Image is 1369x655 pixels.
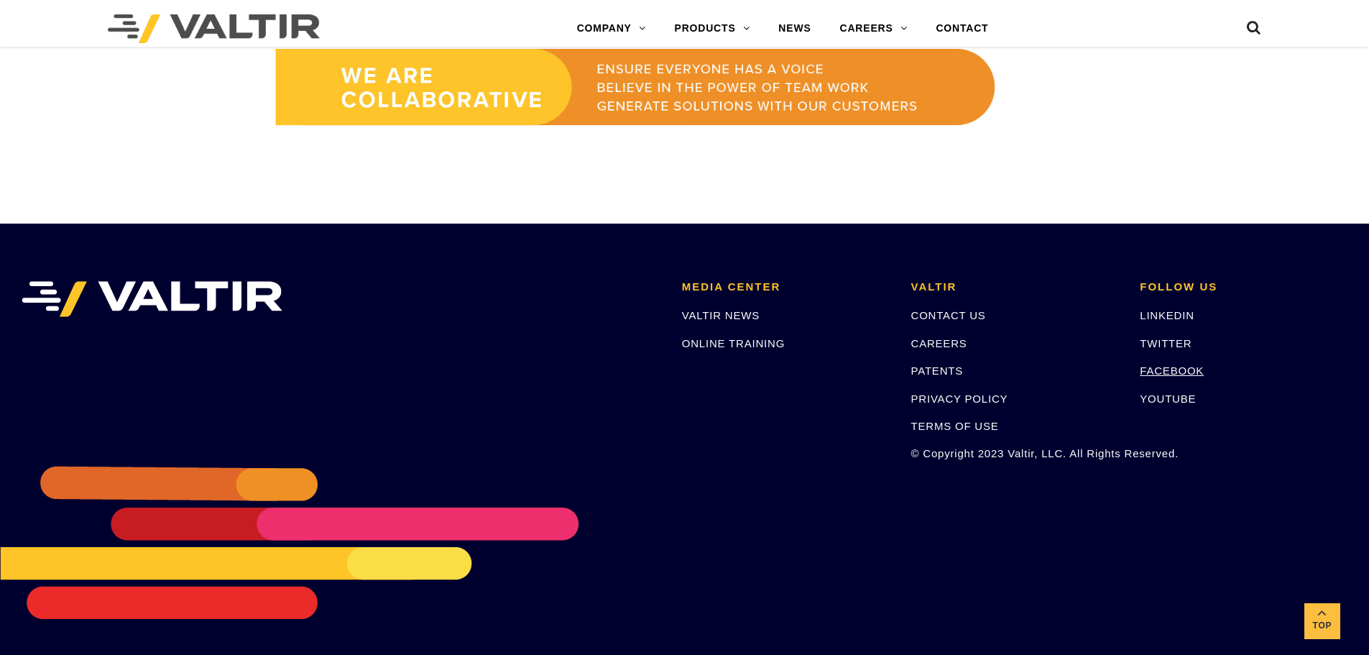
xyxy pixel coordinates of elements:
[911,337,967,349] a: CAREERS
[764,14,825,43] a: NEWS
[911,445,1119,462] p: © Copyright 2023 Valtir, LLC. All Rights Reserved.
[911,420,999,432] a: TERMS OF USE
[911,281,1119,293] h2: VALTIR
[826,14,922,43] a: CAREERS
[682,309,760,321] a: VALTIR NEWS
[1140,281,1347,293] h2: FOLLOW US
[911,393,1008,405] a: PRIVACY POLICY
[682,337,785,349] a: ONLINE TRAINING
[1140,393,1196,405] a: YOUTUBE
[921,14,1002,43] a: CONTACT
[682,281,890,293] h2: MEDIA CENTER
[1140,365,1204,377] a: FACEBOOK
[22,281,282,317] img: VALTIR
[1304,618,1340,634] span: Top
[1140,309,1194,321] a: LINKEDIN
[1140,337,1191,349] a: TWITTER
[911,309,986,321] a: CONTACT US
[1304,603,1340,639] a: Top
[911,365,964,377] a: PATENTS
[563,14,660,43] a: COMPANY
[108,14,320,43] img: Valtir
[660,14,765,43] a: PRODUCTS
